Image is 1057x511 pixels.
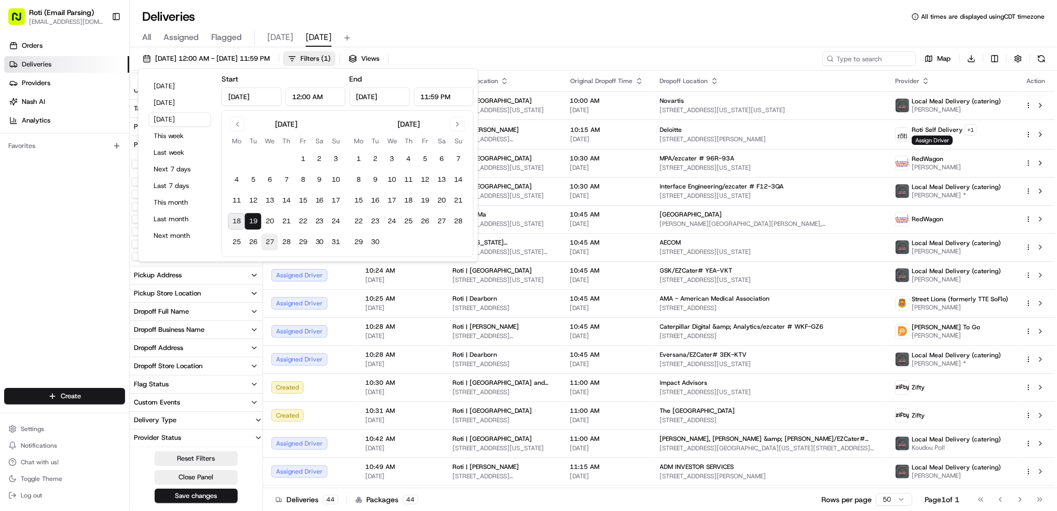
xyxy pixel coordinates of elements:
[149,179,211,193] button: Last 7 days
[660,304,878,312] span: [STREET_ADDRESS]
[27,67,171,78] input: Clear
[149,79,211,93] button: [DATE]
[149,228,211,243] button: Next month
[660,192,878,200] span: [STREET_ADDRESS][US_STATE]
[660,322,824,331] span: Caterpillar Digital &amp; Analytics/ezcater # WKF-GZ6
[660,135,878,143] span: [STREET_ADDRESS][PERSON_NAME]
[365,360,436,368] span: [DATE]
[228,192,245,209] button: 11
[311,136,328,146] th: Saturday
[130,412,263,428] button: Delivery Type
[4,37,129,54] a: Orders
[912,155,943,163] span: RedWagon
[384,171,401,188] button: 10
[130,321,263,339] button: Dropoff Business Name
[434,192,450,209] button: 20
[262,234,278,250] button: 27
[10,205,19,213] div: 📗
[912,359,1001,368] span: [PERSON_NAME] *
[134,307,189,316] div: Dropoff Full Name
[134,271,182,280] div: Pickup Address
[450,171,467,188] button: 14
[21,204,79,214] span: Knowledge Base
[22,116,50,125] span: Analytics
[365,351,436,359] span: 10:28 AM
[660,351,747,359] span: Eversana/EZCater# 3EK-KTV
[570,276,643,284] span: [DATE]
[130,429,263,446] button: Provider Status
[570,97,643,105] span: 10:00 AM
[278,213,295,230] button: 21
[384,151,401,167] button: 3
[149,129,211,143] button: This week
[328,234,345,250] button: 31
[98,204,167,214] span: API Documentation
[896,381,909,394] img: zifty-logo-trans-sq.png
[401,151,417,167] button: 4
[367,171,384,188] button: 9
[10,151,27,168] img: Masood Aslam
[262,136,278,146] th: Wednesday
[434,171,450,188] button: 13
[660,182,784,191] span: Interface Engineering/ezcater # F12-3QA
[351,171,367,188] button: 8
[4,56,129,73] a: Deliveries
[73,229,126,237] a: Powered byPylon
[367,234,384,250] button: 30
[450,117,465,131] button: Go to next month
[4,93,129,110] a: Nash AI
[896,325,909,338] img: ddtg_logo_v2.png
[176,102,189,115] button: Start new chat
[10,10,31,31] img: Nash
[350,74,362,84] label: End
[660,360,878,368] span: [STREET_ADDRESS][US_STATE]
[660,276,878,284] span: [STREET_ADDRESS][US_STATE]
[896,297,909,310] img: street_lions.png
[660,164,878,172] span: [STREET_ADDRESS][US_STATE]
[4,472,125,486] button: Toggle Theme
[434,213,450,230] button: 27
[912,191,1001,199] span: [PERSON_NAME] *
[275,119,297,129] div: [DATE]
[351,192,367,209] button: 15
[130,82,263,99] button: Created By
[570,266,643,275] span: 10:45 AM
[896,128,909,141] img: profile_roti_self_delivery.png
[660,106,878,114] span: [STREET_ADDRESS][US_STATE][US_STATE]
[570,360,643,368] span: [DATE]
[228,213,245,230] button: 18
[367,151,384,167] button: 2
[222,74,238,84] label: Start
[570,294,643,303] span: 10:45 AM
[570,135,643,143] span: [DATE]
[912,136,953,145] span: Assign Driver
[912,275,1001,284] span: [PERSON_NAME]
[570,322,643,331] span: 10:45 AM
[912,97,1001,105] span: Local Meal Delivery (catering)
[321,54,331,63] span: ( 1 )
[21,162,29,170] img: 1736555255976-a54dd68f-1ca7-489b-9aae-adbdc363a1c4
[295,136,311,146] th: Friday
[896,437,909,450] img: lmd_logo.png
[134,343,183,353] div: Dropoff Address
[660,126,682,134] span: Deloitte
[912,351,1001,359] span: Local Meal Delivery (catering)
[134,86,169,95] div: Created By
[142,31,151,44] span: All
[452,154,532,163] span: Roti | [GEOGRAPHIC_DATA]
[452,182,532,191] span: Roti | [GEOGRAPHIC_DATA]
[295,192,311,209] button: 15
[4,388,125,405] button: Create
[300,54,331,63] span: Filters
[311,213,328,230] button: 23
[155,470,238,485] button: Close Panel
[452,164,554,172] span: [STREET_ADDRESS][US_STATE]
[21,425,44,433] span: Settings
[351,234,367,250] button: 29
[452,97,532,105] span: Roti | [GEOGRAPHIC_DATA]
[365,304,436,312] span: [DATE]
[965,124,977,136] button: +1
[822,51,916,66] input: Type to search
[21,458,59,466] span: Chat with us!
[295,171,311,188] button: 8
